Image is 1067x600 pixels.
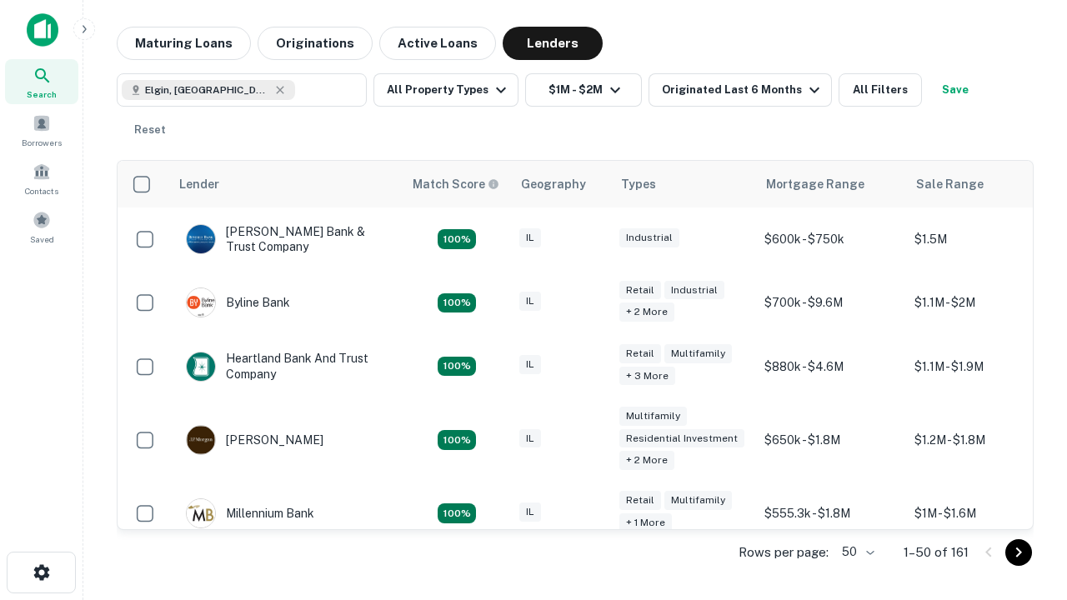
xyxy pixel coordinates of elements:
[929,73,982,107] button: Save your search to get updates of matches that match your search criteria.
[619,344,661,363] div: Retail
[187,225,215,253] img: picture
[27,13,58,47] img: capitalize-icon.png
[621,174,656,194] div: Types
[619,281,661,300] div: Retail
[519,429,541,448] div: IL
[186,425,323,455] div: [PERSON_NAME]
[373,73,518,107] button: All Property Types
[379,27,496,60] button: Active Loans
[756,271,906,334] td: $700k - $9.6M
[664,491,732,510] div: Multifamily
[649,73,832,107] button: Originated Last 6 Months
[503,27,603,60] button: Lenders
[519,292,541,311] div: IL
[413,175,496,193] h6: Match Score
[1005,539,1032,566] button: Go to next page
[619,407,687,426] div: Multifamily
[258,27,373,60] button: Originations
[756,398,906,482] td: $650k - $1.8M
[403,161,511,207] th: Capitalize uses an advanced AI algorithm to match your search with the best lender. The match sco...
[519,355,541,374] div: IL
[619,367,675,386] div: + 3 more
[186,498,314,528] div: Millennium Bank
[511,161,611,207] th: Geography
[186,287,290,317] div: Byline Bank
[438,293,476,313] div: Matching Properties: 17, hasApolloMatch: undefined
[438,357,476,377] div: Matching Properties: 20, hasApolloMatch: undefined
[25,184,58,197] span: Contacts
[664,281,724,300] div: Industrial
[664,344,732,363] div: Multifamily
[438,430,476,450] div: Matching Properties: 24, hasApolloMatch: undefined
[30,232,54,246] span: Saved
[916,174,984,194] div: Sale Range
[835,540,877,564] div: 50
[756,482,906,545] td: $555.3k - $1.8M
[904,542,969,562] p: 1–50 of 161
[5,59,78,104] a: Search
[5,204,78,249] a: Saved
[27,87,57,101] span: Search
[525,73,642,107] button: $1M - $2M
[438,229,476,249] div: Matching Properties: 28, hasApolloMatch: undefined
[521,174,586,194] div: Geography
[619,429,744,448] div: Residential Investment
[22,136,62,149] span: Borrowers
[187,288,215,317] img: picture
[619,451,674,470] div: + 2 more
[766,174,864,194] div: Mortgage Range
[906,482,1056,545] td: $1M - $1.6M
[984,467,1067,547] iframe: Chat Widget
[611,161,756,207] th: Types
[756,207,906,271] td: $600k - $750k
[123,113,177,147] button: Reset
[179,174,219,194] div: Lender
[756,161,906,207] th: Mortgage Range
[187,426,215,454] img: picture
[619,491,661,510] div: Retail
[906,398,1056,482] td: $1.2M - $1.8M
[662,80,824,100] div: Originated Last 6 Months
[519,228,541,247] div: IL
[5,107,78,152] a: Borrowers
[906,334,1056,397] td: $1.1M - $1.9M
[739,542,829,562] p: Rows per page:
[906,161,1056,207] th: Sale Range
[839,73,922,107] button: All Filters
[187,352,215,381] img: picture
[906,207,1056,271] td: $1.5M
[186,224,386,254] div: [PERSON_NAME] Bank & Trust Company
[145,82,270,97] span: Elgin, [GEOGRAPHIC_DATA], [GEOGRAPHIC_DATA]
[5,156,78,201] a: Contacts
[619,228,679,247] div: Industrial
[519,502,541,522] div: IL
[906,271,1056,334] td: $1.1M - $2M
[413,175,499,193] div: Capitalize uses an advanced AI algorithm to match your search with the best lender. The match sco...
[186,351,386,381] div: Heartland Bank And Trust Company
[187,499,215,527] img: picture
[756,334,906,397] td: $880k - $4.6M
[438,503,476,523] div: Matching Properties: 16, hasApolloMatch: undefined
[619,513,672,532] div: + 1 more
[117,27,251,60] button: Maturing Loans
[169,161,403,207] th: Lender
[619,302,674,322] div: + 2 more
